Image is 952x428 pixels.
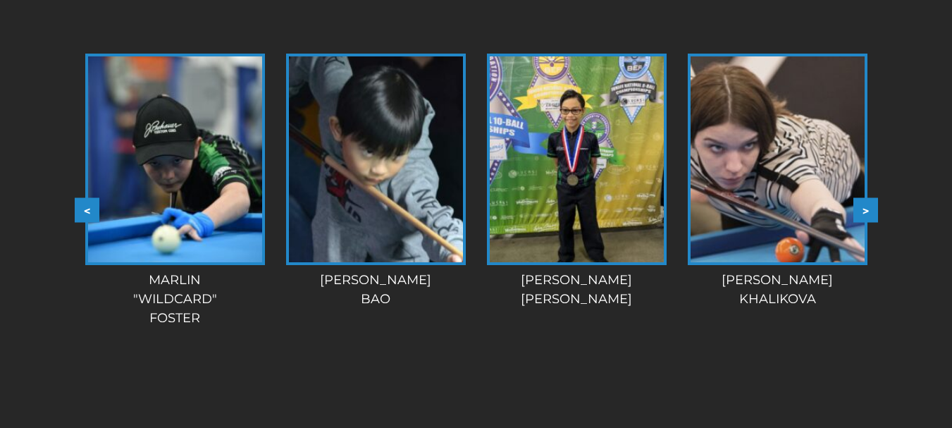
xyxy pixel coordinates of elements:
[75,197,99,222] button: <
[80,271,270,328] div: Marlin "Wildcard" Foster
[691,56,865,262] img: Diana-Khalikova-1-225x320.jpg
[683,271,872,309] div: [PERSON_NAME] Khalikova
[281,54,471,309] a: [PERSON_NAME]Bao
[482,271,672,309] div: [PERSON_NAME] [PERSON_NAME]
[683,54,872,309] a: [PERSON_NAME]Khalikova
[853,197,878,222] button: >
[289,56,463,262] img: stephen-bao-profile-photo-3-225x320.jpg
[490,56,664,262] img: donovan-2-225x320.jpg
[88,56,262,262] img: IMG_3775-225x320.jpg
[482,54,672,309] a: [PERSON_NAME][PERSON_NAME]
[75,197,878,222] div: Carousel Navigation
[80,54,270,328] a: Marlin"Wildcard"Foster
[281,271,471,309] div: [PERSON_NAME] Bao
